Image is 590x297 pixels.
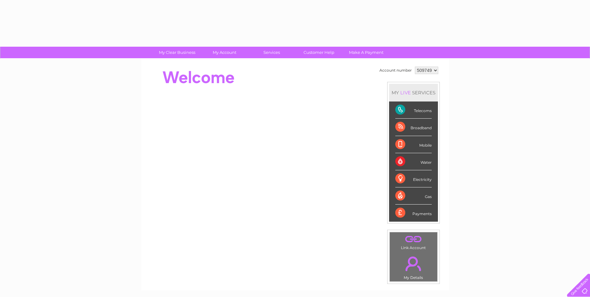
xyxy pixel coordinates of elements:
a: Customer Help [293,47,345,58]
td: Account number [378,65,413,76]
a: My Clear Business [151,47,203,58]
div: LIVE [399,90,412,96]
div: Broadband [395,119,432,136]
div: Water [395,153,432,170]
div: Mobile [395,136,432,153]
a: Make A Payment [341,47,392,58]
div: Telecoms [395,101,432,119]
td: Link Account [389,232,438,252]
div: Payments [395,205,432,221]
div: Electricity [395,170,432,187]
a: . [391,253,436,275]
a: . [391,234,436,245]
div: MY SERVICES [389,84,438,101]
a: My Account [199,47,250,58]
div: Gas [395,187,432,205]
a: Services [246,47,297,58]
td: My Details [389,251,438,282]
